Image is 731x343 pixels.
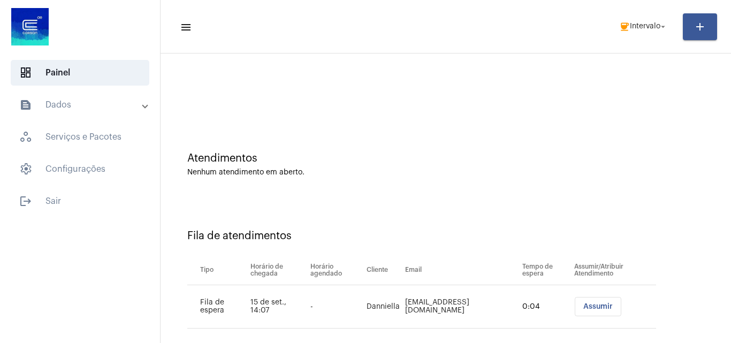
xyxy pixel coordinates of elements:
[613,16,674,37] button: Intervalo
[694,20,706,33] mat-icon: add
[187,169,704,177] div: Nenhum atendimento em aberto.
[308,255,364,285] th: Horário agendado
[11,124,149,150] span: Serviços e Pacotes
[658,22,668,32] mat-icon: arrow_drop_down
[187,230,704,242] div: Fila de atendimentos
[364,255,402,285] th: Cliente
[572,255,656,285] th: Assumir/Atribuir Atendimento
[180,21,191,34] mat-icon: sidenav icon
[574,297,656,316] mat-chip-list: selection
[19,131,32,143] span: sidenav icon
[9,5,51,48] img: d4669ae0-8c07-2337-4f67-34b0df7f5ae4.jpeg
[402,285,519,329] td: [EMAIL_ADDRESS][DOMAIN_NAME]
[187,285,248,329] td: Fila de espera
[520,255,572,285] th: Tempo de espera
[402,255,519,285] th: Email
[619,21,630,32] mat-icon: coffee
[575,297,621,316] button: Assumir
[11,60,149,86] span: Painel
[248,285,308,329] td: 15 de set., 14:07
[187,255,248,285] th: Tipo
[6,92,160,118] mat-expansion-panel-header: sidenav iconDados
[308,285,364,329] td: -
[248,255,308,285] th: Horário de chegada
[19,98,143,111] mat-panel-title: Dados
[583,303,613,310] span: Assumir
[19,66,32,79] span: sidenav icon
[187,153,704,164] div: Atendimentos
[19,195,32,208] mat-icon: sidenav icon
[11,188,149,214] span: Sair
[19,163,32,176] span: sidenav icon
[19,98,32,111] mat-icon: sidenav icon
[520,285,572,329] td: 0:04
[11,156,149,182] span: Configurações
[364,285,402,329] td: Danniella
[630,23,660,31] span: Intervalo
